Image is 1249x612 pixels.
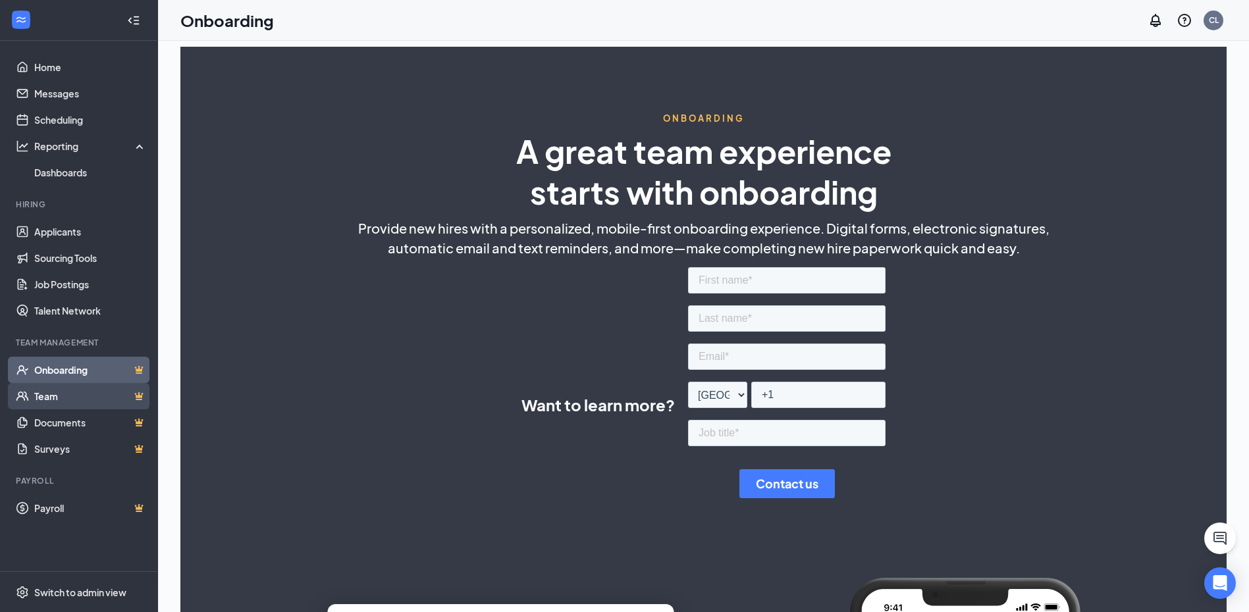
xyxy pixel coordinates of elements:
[34,409,147,436] a: DocumentsCrown
[16,475,144,486] div: Payroll
[34,245,147,271] a: Sourcing Tools
[34,297,147,324] a: Talent Network
[34,140,147,153] div: Reporting
[1212,530,1228,546] svg: ChatActive
[34,54,147,80] a: Home
[34,271,147,297] a: Job Postings
[388,238,1020,258] span: automatic email and text reminders, and more—make completing new hire paperwork quick and easy.
[34,80,147,107] a: Messages
[180,9,274,32] h1: Onboarding
[34,107,147,133] a: Scheduling
[1177,13,1192,28] svg: QuestionInfo
[521,393,675,417] span: Want to learn more?
[16,586,29,599] svg: Settings
[530,172,878,212] span: starts with onboarding
[1209,14,1219,26] div: CL
[34,383,147,409] a: TeamCrown
[16,140,29,153] svg: Analysis
[127,14,140,27] svg: Collapse
[34,436,147,462] a: SurveysCrown
[34,495,147,521] a: PayrollCrown
[34,357,147,383] a: OnboardingCrown
[16,337,144,348] div: Team Management
[1204,567,1236,599] div: Open Intercom Messenger
[516,131,891,171] span: A great team experience
[663,113,745,124] span: ONBOARDING
[34,218,147,245] a: Applicants
[34,586,126,599] div: Switch to admin view
[1204,523,1236,554] button: ChatActive
[358,218,1050,238] span: Provide new hires with a personalized, mobile-first onboarding experience. Digital forms, electro...
[688,265,886,525] iframe: Form 0
[16,199,144,210] div: Hiring
[34,159,147,186] a: Dashboards
[14,13,28,26] svg: WorkstreamLogo
[1148,13,1163,28] svg: Notifications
